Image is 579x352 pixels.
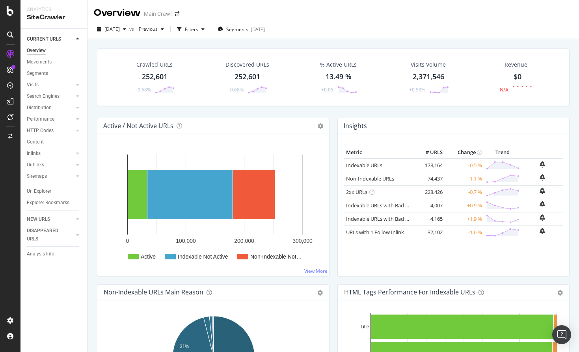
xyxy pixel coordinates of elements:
td: 178,164 [413,158,445,172]
div: Outlinks [27,161,44,169]
div: 13.49 % [326,72,352,82]
div: N/A [500,86,508,93]
a: Indexable URLs with Bad Description [346,215,432,222]
button: [DATE] [94,23,129,35]
h4: Active / Not Active URLs [103,121,173,131]
div: Filters [185,26,198,33]
span: Revenue [505,61,527,69]
div: Sitemaps [27,172,47,181]
a: Visits [27,81,74,89]
div: bell-plus [540,188,545,194]
a: Indexable URLs [346,162,382,169]
a: Segments [27,69,82,78]
td: -1.1 % [445,172,484,185]
text: 200,000 [234,238,254,244]
div: 252,601 [235,72,260,82]
div: Explorer Bookmarks [27,199,69,207]
div: [DATE] [251,26,265,33]
div: % Active URLs [320,61,357,69]
div: HTTP Codes [27,127,54,135]
div: Search Engines [27,92,60,101]
div: Visits [27,81,39,89]
a: Outlinks [27,161,74,169]
span: Previous [136,26,158,32]
a: 2xx URLs [346,188,367,196]
th: Change [445,147,484,158]
a: DISAPPEARED URLS [27,227,74,243]
text: Active [141,253,156,260]
div: arrow-right-arrow-left [175,11,179,17]
a: Distribution [27,104,74,112]
div: Segments [27,69,48,78]
button: Filters [174,23,208,35]
div: Analysis Info [27,250,54,258]
span: Segments [226,26,248,33]
div: bell-plus [540,214,545,221]
div: CURRENT URLS [27,35,61,43]
div: Url Explorer [27,187,51,196]
div: SiteCrawler [27,13,81,22]
a: Non-Indexable URLs [346,175,394,182]
div: Discovered URLs [225,61,269,69]
div: DISAPPEARED URLS [27,227,67,243]
a: Content [27,138,82,146]
div: 2,371,546 [413,72,444,82]
i: Options [318,123,323,129]
td: 228,426 [413,185,445,199]
td: -1.6 % [445,225,484,239]
div: gear [317,290,323,296]
div: Performance [27,115,54,123]
div: NEW URLS [27,215,50,223]
a: Overview [27,47,82,55]
div: +0.05 [321,86,333,93]
a: Movements [27,58,82,66]
text: 0 [126,238,129,244]
th: Metric [344,147,413,158]
td: -0.7 % [445,185,484,199]
span: vs [129,26,136,32]
td: -0.5 % [445,158,484,172]
div: Non-Indexable URLs Main Reason [104,288,203,296]
a: Explorer Bookmarks [27,199,82,207]
div: gear [557,290,563,296]
div: Main Crawl [144,10,171,18]
a: Url Explorer [27,187,82,196]
div: Visits Volume [411,61,446,69]
div: Movements [27,58,52,66]
div: -0.68% [136,86,151,93]
div: bell-plus [540,161,545,168]
a: URLs with 1 Follow Inlink [346,229,404,236]
th: # URLS [413,147,445,158]
a: HTTP Codes [27,127,74,135]
svg: A chart. [104,147,323,270]
text: 100,000 [176,238,196,244]
td: 74,437 [413,172,445,185]
text: Indexable Not Active [178,253,228,260]
button: Segments[DATE] [214,23,268,35]
span: 2025 Aug. 25th [104,26,120,32]
div: 252,601 [142,72,168,82]
text: Title [360,324,369,330]
div: Overview [27,47,46,55]
a: Analysis Info [27,250,82,258]
div: Distribution [27,104,52,112]
a: Sitemaps [27,172,74,181]
a: Search Engines [27,92,74,101]
span: $0 [514,72,521,81]
td: +1.9 % [445,212,484,225]
div: bell-plus [540,201,545,207]
div: Open Intercom Messenger [552,325,571,344]
text: 31% [180,344,189,349]
th: Trend [484,147,521,158]
div: bell-plus [540,174,545,181]
a: Indexable URLs with Bad H1 [346,202,412,209]
td: +0.9 % [445,199,484,212]
h4: Insights [344,121,367,131]
td: 4,007 [413,199,445,212]
div: Overview [94,6,141,20]
text: Non-Indexable Not… [250,253,302,260]
button: Previous [136,23,167,35]
div: Crawled URLs [136,61,173,69]
a: Inlinks [27,149,74,158]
